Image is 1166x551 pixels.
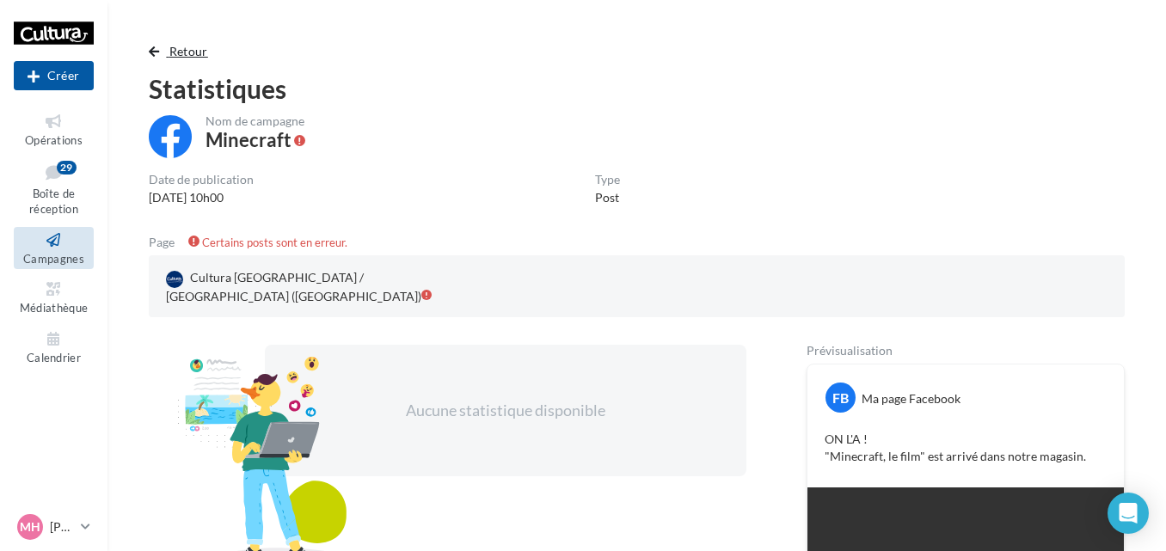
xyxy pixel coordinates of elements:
[27,351,81,364] span: Calendrier
[149,76,1125,101] div: Statistiques
[169,44,208,58] span: Retour
[320,400,691,422] div: Aucune statistique disponible
[57,161,77,174] div: 29
[163,266,479,310] a: Cultura [GEOGRAPHIC_DATA] / [GEOGRAPHIC_DATA] ([GEOGRAPHIC_DATA])
[149,41,215,62] button: Retour
[206,115,305,127] div: Nom de campagne
[149,236,188,248] div: Page
[862,390,960,407] div: Ma page Facebook
[50,518,74,536] p: [PERSON_NAME]
[1108,493,1149,534] div: Open Intercom Messenger
[14,511,94,543] a: MH [PERSON_NAME]
[20,301,89,315] span: Médiathèque
[206,131,291,150] div: Minecraft
[149,174,254,186] div: Date de publication
[825,431,1107,465] p: ON L'A ! "Minecraft, le film" est arrivé dans notre magasin.
[595,189,620,206] div: Post
[825,383,856,413] div: FB
[149,189,254,206] div: [DATE] 10h00
[29,187,78,217] span: Boîte de réception
[14,227,94,269] a: Campagnes
[25,133,83,147] span: Opérations
[14,61,94,90] button: Créer
[14,276,94,318] a: Médiathèque
[20,518,40,536] span: MH
[14,326,94,368] a: Calendrier
[14,157,94,220] a: Boîte de réception29
[807,345,1125,357] div: Prévisualisation
[202,236,347,249] span: Certains posts sont en erreur.
[14,108,94,150] a: Opérations
[23,252,84,266] span: Campagnes
[14,61,94,90] div: Nouvelle campagne
[595,174,620,186] div: Type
